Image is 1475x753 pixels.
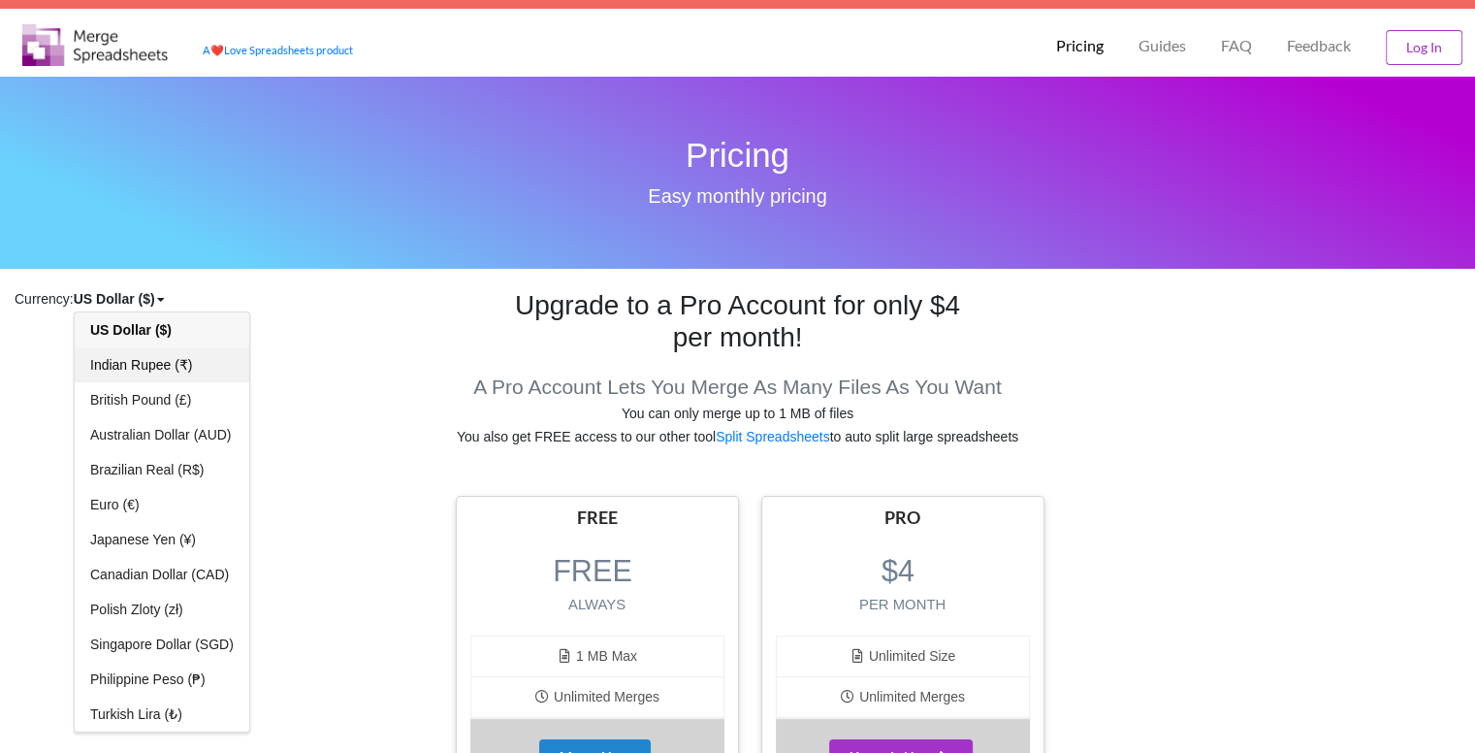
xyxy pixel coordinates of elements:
p: Currency: [15,289,482,309]
span: $4 [882,554,914,587]
p: Guides [1138,36,1186,56]
h2: Upgrade to a Pro Account for only $4 per month! [492,289,983,354]
span: Indian Rupee (₹) [90,357,193,373]
span: PER MONTH [776,594,1030,615]
span: Feedback [1287,38,1351,53]
button: Log In [1386,30,1462,65]
div: US Dollar ($) [74,289,155,309]
p: FAQ [1221,36,1252,56]
span: 1 MB Max [557,648,637,664]
span: Unlimited Merges [840,689,965,704]
span: Euro (€) [90,497,140,512]
span: Canadian Dollar (CAD) [90,567,229,582]
div: FREE [470,507,724,529]
span: Polish Zloty (zł) [90,602,183,617]
span: Australian Dollar (AUD) [90,427,231,442]
span: Japanese Yen (¥) [90,532,196,547]
span: heart [210,44,224,56]
a: AheartLove Spreadsheets product [203,44,353,56]
span: Singapore Dollar (SGD) [90,637,234,652]
span: British Pound (£) [90,392,191,408]
span: Philippine Peso (₱) [90,671,206,687]
span: ALWAYS [470,594,724,615]
a: Split Spreadsheets [716,429,830,444]
span: Unlimited Merges [534,689,659,704]
span: US Dollar ($) [90,322,172,338]
div: PRO [776,507,1030,529]
span: Turkish Lira (₺) [90,706,182,722]
img: Logo.png [22,24,168,66]
span: Brazilian Real (R$) [90,462,204,477]
span: Unlimited Size [850,648,956,664]
p: Pricing [1056,36,1104,56]
span: FREE [553,554,632,587]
